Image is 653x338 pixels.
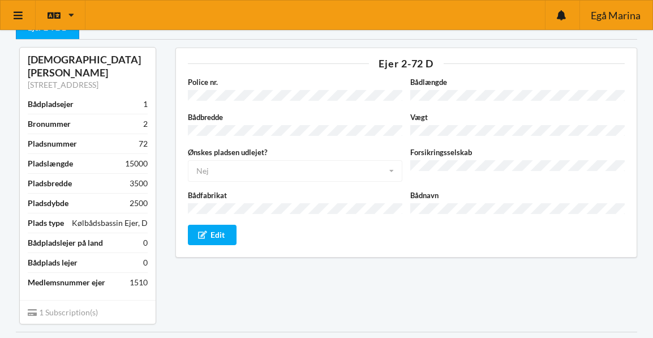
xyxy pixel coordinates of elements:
div: Plads type [28,217,64,229]
div: Pladslængde [28,158,73,169]
div: 2500 [130,198,148,209]
div: 72 [139,138,148,149]
div: 1 [143,99,148,110]
div: Bådpladsejer [28,99,74,110]
label: Police nr. [188,76,402,88]
div: Edit [188,225,237,245]
div: 15000 [125,158,148,169]
label: Forsikringsselskab [410,147,625,158]
label: Bådlængde [410,76,625,88]
div: Ejer 2-72 D [188,58,625,69]
a: [STREET_ADDRESS] [28,80,98,89]
div: Pladsbredde [28,178,72,189]
div: 0 [143,237,148,249]
span: Egå Marina [591,10,641,20]
div: Bådplads lejer [28,257,78,268]
label: Vægt [410,112,625,123]
div: 0 [143,257,148,268]
label: Bådfabrikat [188,190,402,201]
div: 1510 [130,277,148,288]
div: 2 [143,118,148,130]
label: Bådbredde [188,112,402,123]
div: Pladsnummer [28,138,77,149]
div: Kølbådsbassin Ejer, D [72,217,148,229]
span: 1 Subscription(s) [28,307,98,317]
label: Bådnavn [410,190,625,201]
label: Ønskes pladsen udlejet? [188,147,402,158]
div: 3500 [130,178,148,189]
div: Medlemsnummer ejer [28,277,105,288]
div: Pladsdybde [28,198,68,209]
div: [DEMOGRAPHIC_DATA][PERSON_NAME] [28,53,148,79]
div: Bronummer [28,118,71,130]
div: Bådpladslejer på land [28,237,103,249]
